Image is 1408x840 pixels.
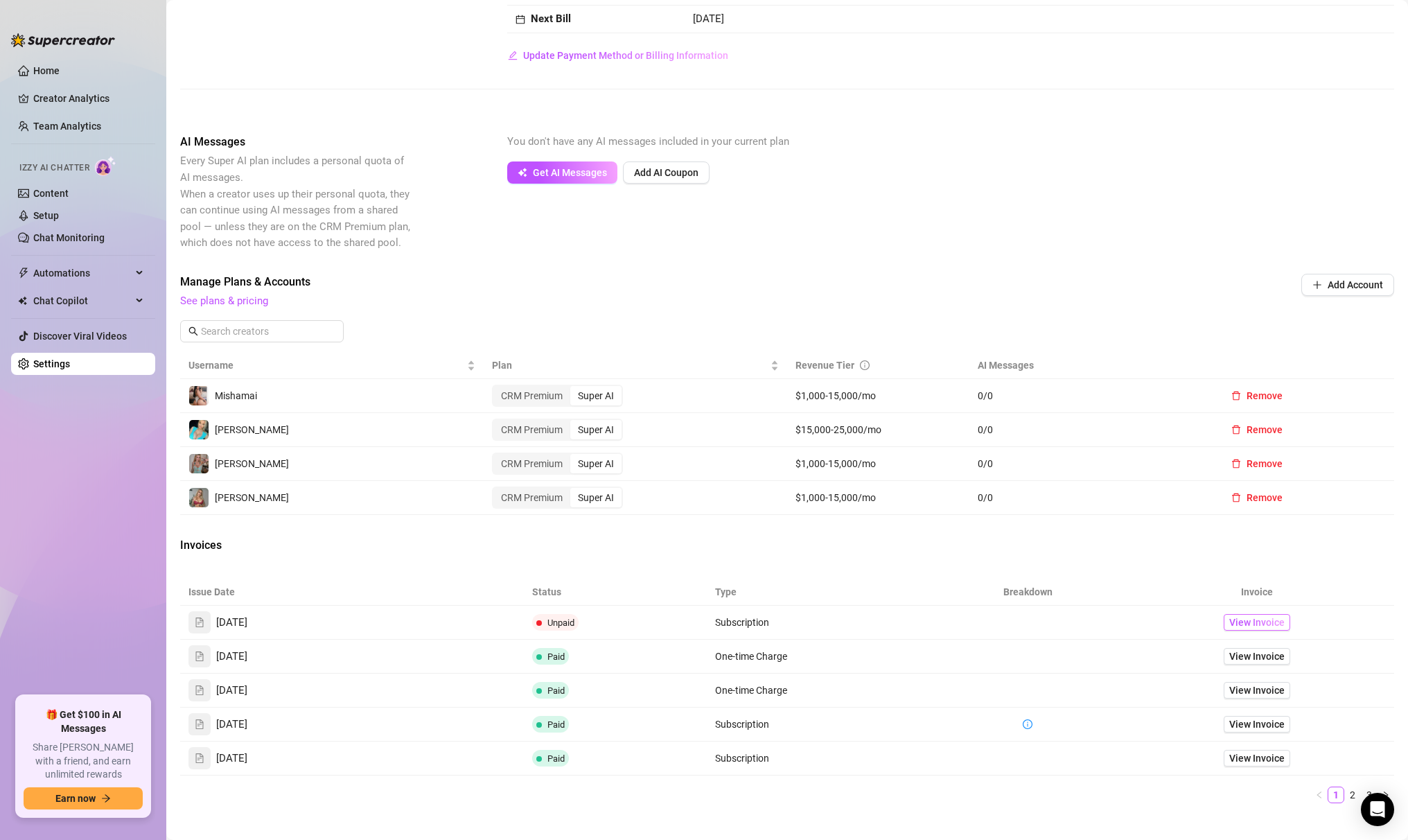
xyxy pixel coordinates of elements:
span: Remove [1247,492,1283,503]
td: $1,000-15,000/mo [787,481,969,515]
span: Remove [1247,458,1283,469]
div: Super AI [570,420,622,439]
div: CRM Premium [493,488,570,507]
span: Chat Copilot [33,290,132,312]
li: Previous Page [1311,787,1328,803]
span: View Invoice [1229,649,1285,664]
span: edit [508,51,518,60]
input: Search creators [201,324,324,339]
div: segmented control [492,453,623,475]
button: Remove [1220,487,1294,509]
span: arrow-right [101,794,111,803]
span: [DATE] [693,12,724,25]
span: Share [PERSON_NAME] with a friend, and earn unlimited rewards [24,741,143,782]
span: calendar [516,15,525,24]
li: 2 [1344,787,1361,803]
div: CRM Premium [493,454,570,473]
a: View Invoice [1224,750,1290,767]
span: file-text [195,685,204,695]
span: View Invoice [1229,683,1285,698]
span: Subscription [715,719,769,730]
span: 0 / 0 [978,388,1204,403]
img: Chat Copilot [18,296,27,306]
span: Username [188,358,464,373]
span: file-text [195,651,204,661]
button: Update Payment Method or Billing Information [507,44,729,67]
span: [PERSON_NAME] [215,424,289,435]
a: See plans & pricing [180,295,268,307]
div: CRM Premium [493,420,570,439]
span: 🎁 Get $100 in AI Messages [24,708,143,735]
a: 2 [1345,787,1360,803]
span: Plan [492,358,768,373]
span: Manage Plans & Accounts [180,274,1207,290]
span: [PERSON_NAME] [215,492,289,503]
button: Earn nowarrow-right [24,787,143,810]
div: Super AI [570,488,622,507]
div: segmented control [492,487,623,509]
span: [DATE] [216,751,247,767]
span: View Invoice [1229,751,1285,766]
div: segmented control [492,419,623,441]
span: Update Payment Method or Billing Information [523,50,728,61]
div: segmented control [492,385,623,407]
th: Username [180,352,484,379]
li: 1 [1328,787,1344,803]
span: Paid [547,753,565,764]
a: View Invoice [1224,682,1290,699]
a: Home [33,65,60,76]
span: thunderbolt [18,268,29,279]
span: 0 / 0 [978,456,1204,471]
span: right [1382,791,1390,799]
span: Unpaid [547,618,574,628]
span: Get AI Messages [533,167,607,178]
a: 3 [1362,787,1377,803]
img: logo-BBDzfeDw.svg [11,33,115,47]
span: Add AI Coupon [634,167,698,178]
span: delete [1231,459,1241,469]
span: View Invoice [1229,717,1285,732]
span: [DATE] [216,683,247,699]
span: Mishamai [215,390,257,401]
a: Creator Analytics [33,87,144,110]
span: delete [1231,493,1241,502]
a: Settings [33,358,70,369]
span: Earn now [55,793,96,804]
th: Plan [484,352,787,379]
li: 3 [1361,787,1378,803]
span: AI Messages [180,134,413,150]
button: right [1378,787,1394,803]
th: Breakdown [936,579,1119,606]
span: Revenue Tier [795,360,854,371]
span: One-time Charge [715,651,787,662]
div: Open Intercom Messenger [1361,793,1394,826]
span: [DATE] [216,615,247,631]
span: delete [1231,425,1241,435]
button: Remove [1220,453,1294,475]
a: Content [33,188,69,199]
a: Chat Monitoring [33,232,105,243]
span: Automations [33,262,132,284]
td: $1,000-15,000/mo [787,379,969,413]
button: left [1311,787,1328,803]
span: plus [1312,280,1322,290]
span: Paid [547,719,565,730]
a: Setup [33,210,59,221]
span: Subscription [715,753,769,764]
td: $1,000-15,000/mo [787,447,969,481]
span: file-text [195,618,204,627]
th: Issue Date [180,579,524,606]
span: search [188,326,198,336]
a: View Invoice [1224,716,1290,733]
a: Team Analytics [33,121,101,132]
th: Invoice [1119,579,1394,606]
div: Super AI [570,386,622,405]
span: file-text [195,753,204,763]
span: [PERSON_NAME] [215,458,289,469]
button: Get AI Messages [507,161,617,184]
img: Laura [189,454,209,473]
th: Status [524,579,707,606]
span: 0 / 0 [978,490,1204,505]
span: Every Super AI plan includes a personal quota of AI messages. When a creator uses up their person... [180,155,410,249]
div: Super AI [570,454,622,473]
